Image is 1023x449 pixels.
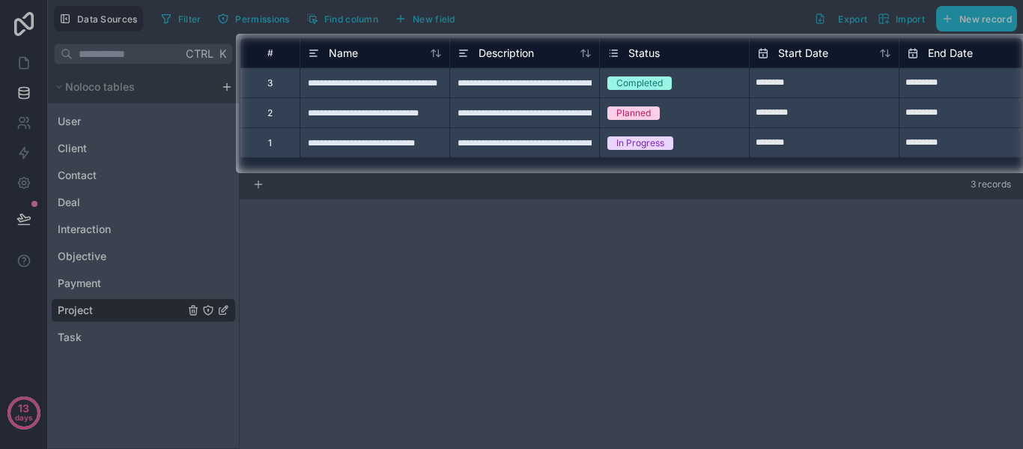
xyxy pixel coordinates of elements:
span: Name [329,46,358,61]
div: 3 [267,77,273,89]
span: Description [479,46,534,61]
iframe: Tooltip [509,173,753,283]
span: End Date [928,46,973,61]
span: Status [628,46,660,61]
div: 1 [268,137,272,149]
div: Planned [616,106,651,120]
div: # [252,47,288,58]
div: Completed [616,76,663,90]
span: Start Date [778,46,828,61]
div: In Progress [616,136,664,150]
div: 2 [267,107,273,119]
